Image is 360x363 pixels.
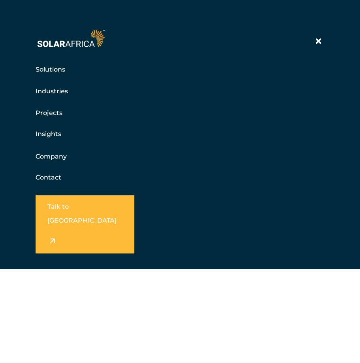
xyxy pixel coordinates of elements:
[36,86,68,96] a: Industries
[36,108,62,118] a: Projects
[36,64,65,74] a: Solutions
[36,130,61,138] a: Insights
[36,174,61,181] a: Contact
[36,151,67,161] a: Company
